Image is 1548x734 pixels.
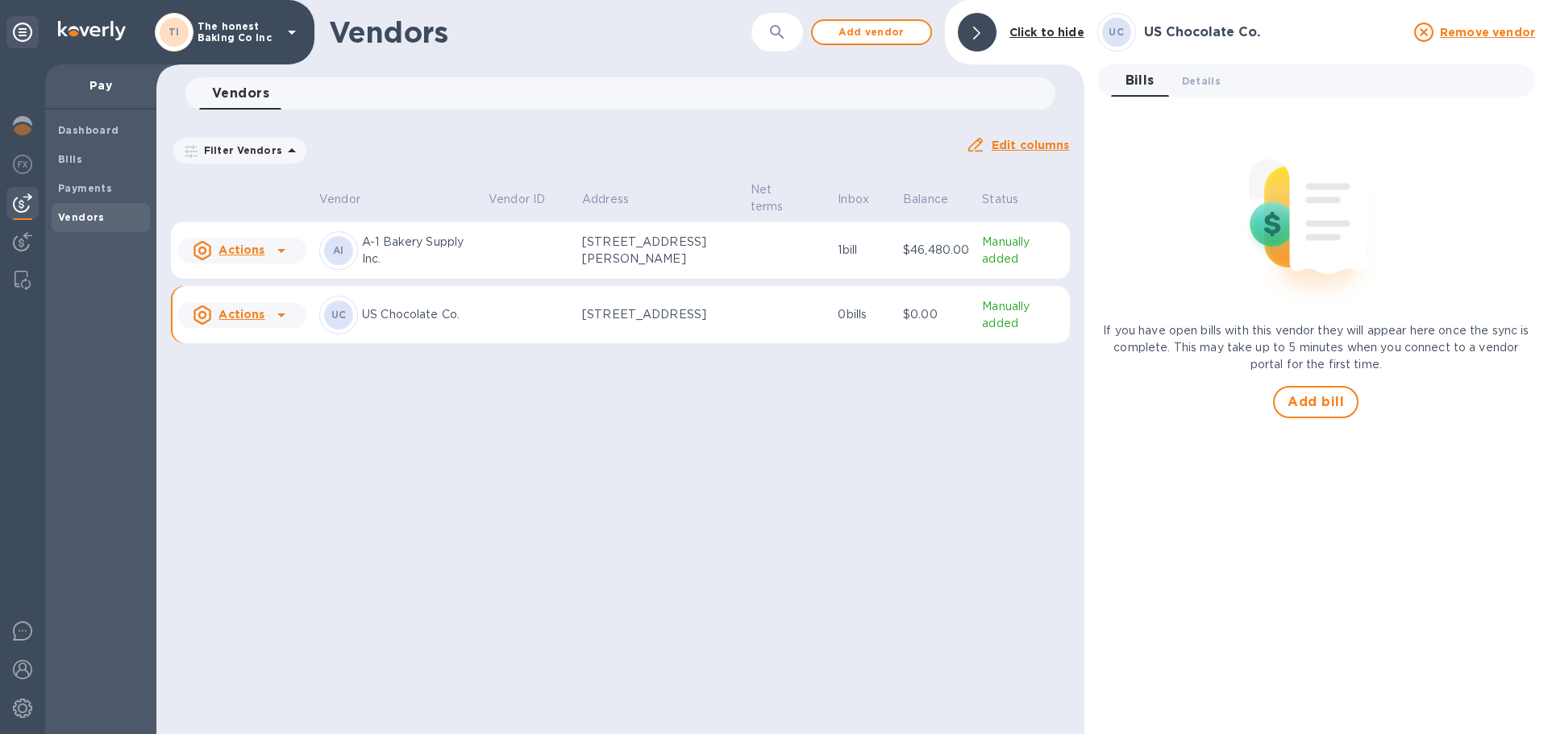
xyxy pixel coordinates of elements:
u: Remove vendor [1440,26,1535,39]
img: Foreign exchange [13,155,32,174]
span: Inbox [838,191,890,208]
b: UC [1109,26,1124,38]
p: The honest Baking Co Inc [198,21,278,44]
p: 0 bills [838,306,890,323]
p: [STREET_ADDRESS] [582,306,738,323]
p: [STREET_ADDRESS][PERSON_NAME] [582,234,738,267]
button: Add bill [1273,386,1359,418]
p: Inbox [838,191,869,208]
b: TI [169,26,180,38]
b: Payments [58,182,112,194]
p: Pay [58,77,144,93]
p: 1 bill [838,242,890,259]
span: Balance [903,191,969,208]
span: Vendor ID [489,191,566,208]
b: UC [331,309,347,321]
span: Vendors [212,82,269,105]
p: Manually added [982,234,1063,267]
u: Edit columns [992,139,1070,151]
p: Vendor ID [489,191,545,208]
p: Vendor [319,191,360,208]
span: Bills [1126,69,1155,92]
h3: US Chocolate Co. [1144,25,1404,40]
img: Logo [58,21,126,40]
p: Net terms [751,181,804,215]
span: Add vendor [826,23,918,42]
div: Unpin categories [6,16,39,48]
p: $0.00 [903,306,969,323]
b: AI [333,244,344,256]
b: Vendors [58,211,105,223]
b: Bills [58,153,82,165]
button: Add vendor [811,19,932,45]
h1: Vendors [329,15,708,49]
u: Actions [218,243,264,256]
span: Address [582,191,650,208]
span: Vendor [319,191,381,208]
p: If you have open bills with this vendor they will appear here once the sync is complete. This may... [1097,322,1535,373]
span: Add bill [1288,392,1344,412]
p: US Chocolate Co. [362,306,476,323]
b: Click to hide [1009,26,1084,39]
span: Net terms [751,181,825,215]
span: Details [1182,73,1221,89]
p: A-1 Bakery Supply Inc. [362,234,476,267]
p: Status [982,191,1018,208]
b: Dashboard [58,124,119,136]
p: Filter Vendors [198,143,282,157]
p: Balance [903,191,948,208]
p: $46,480.00 [903,242,969,259]
p: Manually added [982,298,1063,332]
p: Address [582,191,629,208]
u: Actions [218,308,264,321]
